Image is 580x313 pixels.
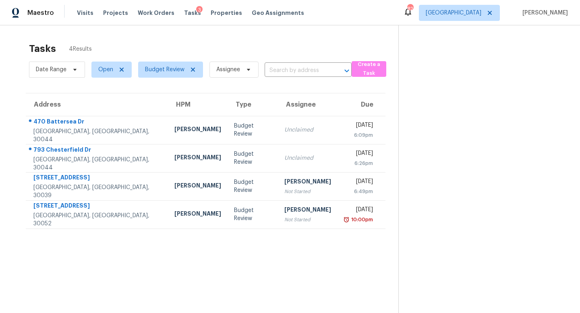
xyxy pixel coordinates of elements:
div: 470 Battersea Dr [33,117,162,128]
div: Budget Review [234,150,271,166]
span: [PERSON_NAME] [519,9,568,17]
span: Create a Task [356,60,382,78]
div: [GEOGRAPHIC_DATA], [GEOGRAPHIC_DATA], 30039 [33,183,162,200]
div: Budget Review [234,122,271,138]
img: Overdue Alarm Icon [343,216,350,224]
input: Search by address [265,64,329,77]
div: Not Started [284,187,331,196]
span: 4 Results [69,45,92,53]
div: 793 Chesterfield Dr [33,146,162,156]
div: [PERSON_NAME] [284,206,331,216]
div: [GEOGRAPHIC_DATA], [GEOGRAPHIC_DATA], 30044 [33,156,162,172]
div: 10:00pm [350,216,373,224]
div: 6:49pm [344,187,373,196]
div: [STREET_ADDRESS] [33,202,162,212]
div: [GEOGRAPHIC_DATA], [GEOGRAPHIC_DATA], 30044 [33,128,162,144]
div: [DATE] [344,121,373,131]
div: 82 [407,5,413,13]
div: [GEOGRAPHIC_DATA], [GEOGRAPHIC_DATA], 30052 [33,212,162,228]
span: Work Orders [138,9,174,17]
button: Open [341,65,352,76]
div: Budget Review [234,178,271,194]
div: [PERSON_NAME] [174,125,221,135]
span: Date Range [36,66,66,74]
span: Tasks [184,10,201,16]
div: [STREET_ADDRESS] [33,173,162,183]
div: 6:26pm [344,159,373,167]
span: Assignee [216,66,240,74]
th: Due [338,93,385,116]
span: Geo Assignments [252,9,304,17]
span: Visits [77,9,93,17]
div: Budget Review [234,206,271,222]
div: [PERSON_NAME] [284,177,331,187]
span: [GEOGRAPHIC_DATA] [426,9,481,17]
div: Unclaimed [284,154,331,162]
span: Open [98,66,113,74]
span: Projects [103,9,128,17]
div: Not Started [284,216,331,224]
span: Maestro [27,9,54,17]
h2: Tasks [29,45,56,53]
th: Type [228,93,278,116]
button: Create a Task [352,61,386,77]
div: [PERSON_NAME] [174,153,221,163]
span: Budget Review [145,66,184,74]
div: [PERSON_NAME] [174,181,221,192]
div: 6:09pm [344,131,373,139]
div: 3 [196,6,203,14]
th: HPM [168,93,228,116]
span: Properties [211,9,242,17]
div: [PERSON_NAME] [174,210,221,220]
th: Assignee [278,93,338,116]
div: [DATE] [344,206,373,216]
div: [DATE] [344,177,373,187]
div: [DATE] [344,149,373,159]
th: Address [26,93,168,116]
div: Unclaimed [284,126,331,134]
